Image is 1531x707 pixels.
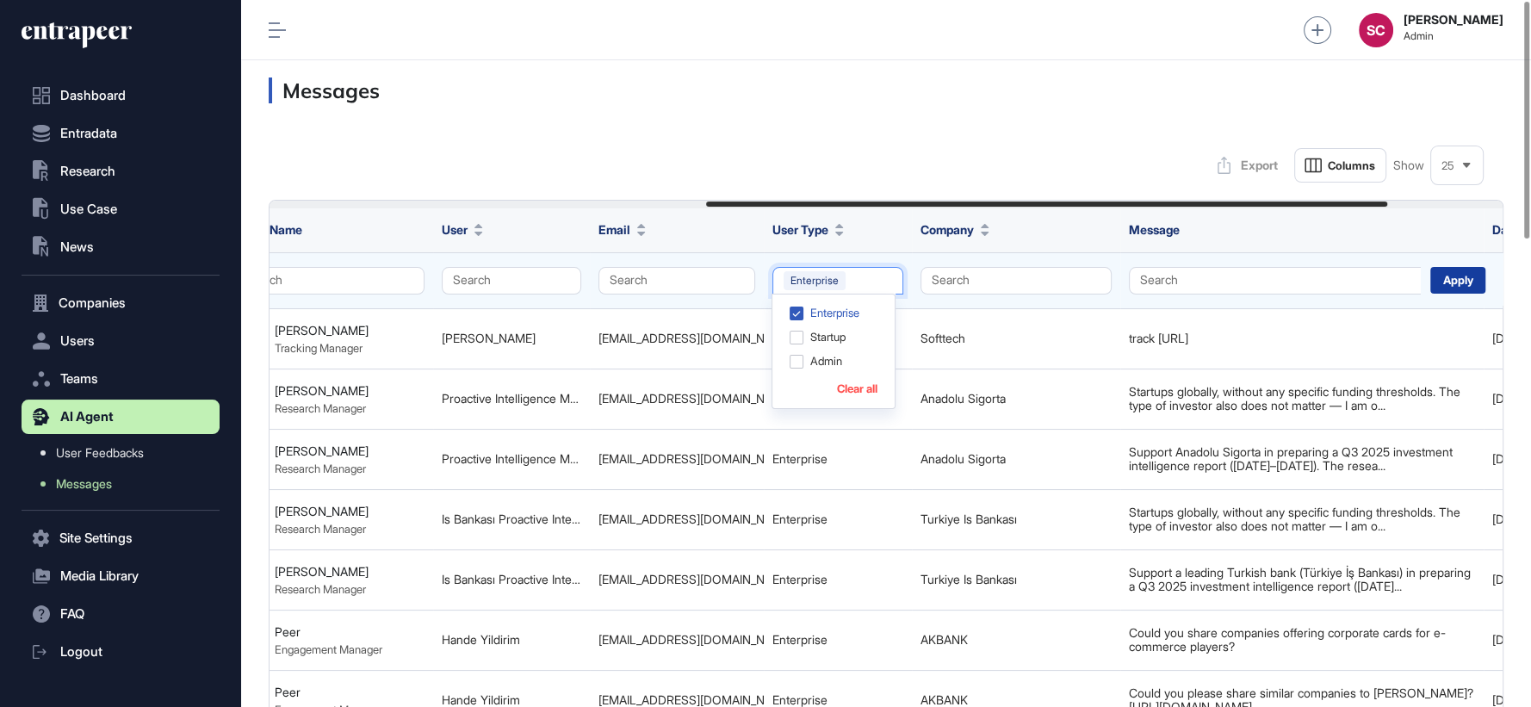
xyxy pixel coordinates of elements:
div: Enterprise [772,452,903,466]
div: [EMAIL_ADDRESS][DOMAIN_NAME] [598,693,755,707]
div: Tracking Manager [275,341,363,355]
span: Dashboard [60,89,126,102]
button: Export [1208,148,1287,183]
span: Users [60,334,95,348]
a: Is Bankası Proactive Intelligence Manager Proactive Manager [442,572,768,586]
button: Clear all [837,382,877,395]
span: Teams [60,372,98,386]
button: Users [22,324,220,358]
div: [EMAIL_ADDRESS][DOMAIN_NAME] [598,392,755,406]
div: Research Manager [275,401,366,415]
button: Search [598,267,755,295]
div: [EMAIL_ADDRESS][DOMAIN_NAME] [598,633,755,647]
button: Entradata [22,116,220,151]
span: Message [1129,222,1180,237]
button: User Type [772,220,844,239]
button: Company [920,220,989,239]
a: User Feedbacks [30,437,220,468]
div: Research Manager [275,582,366,596]
span: Company [920,220,974,239]
div: [PERSON_NAME] [275,443,369,458]
span: Logout [60,645,102,659]
a: Messages [30,468,220,499]
div: Enterprise [772,512,903,526]
div: [PERSON_NAME] [275,383,369,398]
a: Hande Yildirim [442,632,520,647]
div: track [URL] [1129,332,1475,345]
button: Email [598,220,646,239]
span: 25 [1441,159,1454,172]
div: Startups globally, without any specific funding thresholds. The type of investor also does not ma... [1129,385,1475,413]
span: FAQ [60,607,84,621]
button: News [22,230,220,264]
a: Softtech [920,331,965,345]
a: AKBANK [920,632,968,647]
div: Support a leading Turkish bank (Türkiye İş Bankası) in preparing a Q3 2025 investment intelligenc... [1129,566,1475,594]
a: Anadolu Sigorta [920,451,1006,466]
span: Email [598,220,630,239]
button: Enterprise [772,267,903,295]
a: Anadolu Sigorta [920,391,1006,406]
a: AKBANK [920,692,968,707]
div: [EMAIL_ADDRESS][DOMAIN_NAME] [598,452,755,466]
span: User [442,220,468,239]
div: [EMAIL_ADDRESS][DOMAIN_NAME] [598,512,755,526]
div: Research Manager [275,522,366,536]
a: Turkiye Is Bankası [920,512,1017,526]
button: Companies [22,286,220,320]
div: Enterprise [772,633,903,647]
button: Site Settings [22,521,220,555]
span: Admin [1404,30,1503,42]
div: Peer [275,624,301,639]
button: FAQ [22,597,220,631]
span: Show [1393,158,1424,172]
div: Enterprise [772,573,903,586]
button: Search [920,267,1112,295]
button: Search [442,267,581,295]
div: [PERSON_NAME] [275,323,369,338]
span: Use Case [60,202,117,216]
a: Dashboard [22,78,220,113]
div: Startups globally, without any specific funding thresholds. The type of investor also does not ma... [1129,505,1475,534]
span: Site Settings [59,531,133,545]
div: [EMAIL_ADDRESS][DOMAIN_NAME] [598,573,755,586]
button: AI Agent [22,400,220,434]
button: Research [22,154,220,189]
a: Hande Yildirim [442,692,520,707]
button: SC [1359,13,1393,47]
a: Proactive Intelligence Manager Proactive Manager [442,391,711,406]
button: Search [233,267,425,295]
div: [PERSON_NAME] [275,564,369,579]
strong: [PERSON_NAME] [1404,13,1503,27]
button: Media Library [22,559,220,593]
button: User [442,220,483,239]
div: Research Manager [275,462,366,475]
span: Messages [56,477,112,491]
span: User Type [772,220,828,239]
div: Could you share companies offering corporate cards for e-commerce players? [1129,626,1475,654]
span: Companies [59,296,126,310]
button: Use Case [22,192,220,226]
span: Media Library [60,569,139,583]
span: Date [1492,220,1519,239]
span: News [60,240,94,254]
a: Logout [22,635,220,669]
span: Entradata [60,127,117,140]
a: Proactive Intelligence Manager Proactive Manager [442,451,711,466]
button: Teams [22,362,220,396]
button: Search [1129,267,1475,295]
div: Engagement Manager [275,642,382,656]
div: [EMAIL_ADDRESS][DOMAIN_NAME] [598,332,755,345]
a: Turkiye Is Bankası [920,572,1017,586]
span: Columns [1328,159,1375,172]
div: [PERSON_NAME] [275,504,369,518]
div: Support Anadolu Sigorta in preparing a Q3 2025 investment intelligence report ([DATE]–[DATE]). Th... [1129,445,1475,474]
a: [PERSON_NAME] [442,331,536,345]
span: Research [60,164,115,178]
a: Is Bankası Proactive Intelligence Manager Proactive Manager [442,512,768,526]
div: Enterprise [772,693,903,707]
span: User Feedbacks [56,446,144,460]
h3: Messages [269,78,1503,103]
span: AI Agent [60,410,114,424]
